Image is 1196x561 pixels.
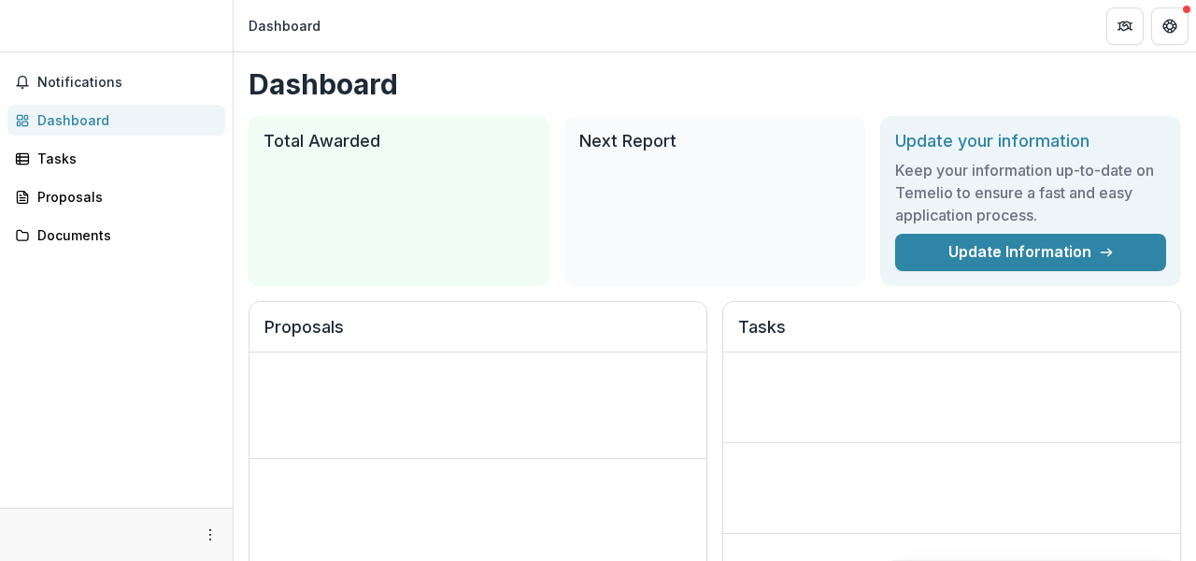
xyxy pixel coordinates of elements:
[7,105,225,136] a: Dashboard
[241,12,328,39] nav: breadcrumb
[263,131,534,151] h2: Total Awarded
[37,149,210,168] div: Tasks
[37,187,210,207] div: Proposals
[895,159,1166,226] h3: Keep your information up-to-date on Temelio to ensure a fast and easy application process.
[249,67,1181,101] h1: Dashboard
[7,143,225,174] a: Tasks
[895,131,1166,151] h2: Update your information
[199,524,221,546] button: More
[895,234,1166,271] a: Update Information
[579,131,850,151] h2: Next Report
[249,16,320,36] div: Dashboard
[7,220,225,251] a: Documents
[738,317,1165,352] h2: Tasks
[37,225,210,245] div: Documents
[264,317,691,352] h2: Proposals
[7,67,225,97] button: Notifications
[37,75,218,91] span: Notifications
[37,110,210,130] div: Dashboard
[1151,7,1189,45] button: Get Help
[1106,7,1144,45] button: Partners
[7,181,225,212] a: Proposals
